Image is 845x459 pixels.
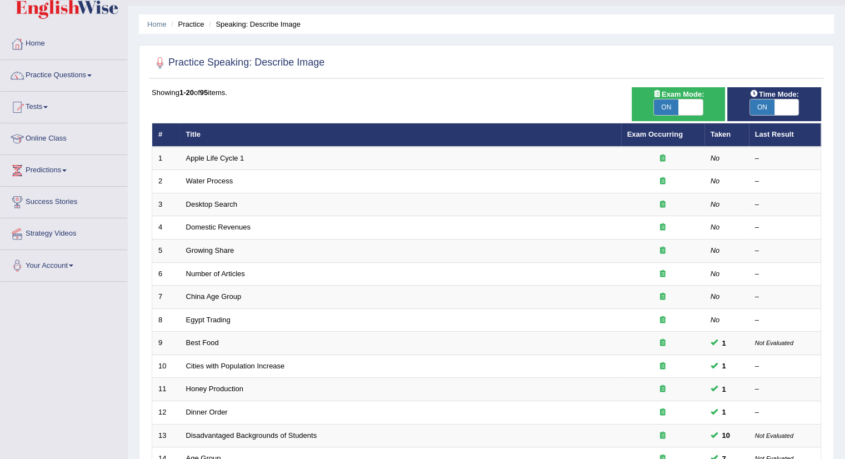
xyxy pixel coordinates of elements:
a: Success Stories [1,187,127,214]
td: 11 [152,378,180,401]
a: Practice Questions [1,60,127,88]
td: 6 [152,262,180,286]
div: – [755,384,815,395]
em: No [711,223,720,231]
a: Home [147,20,167,28]
td: 12 [152,401,180,424]
div: Exam occurring question [627,269,698,280]
em: No [711,270,720,278]
td: 5 [152,240,180,263]
b: 1-20 [179,88,194,97]
div: – [755,246,815,256]
a: Water Process [186,177,233,185]
div: Exam occurring question [627,431,698,441]
div: Exam occurring question [627,384,698,395]
div: – [755,199,815,210]
span: You can still take this question [718,360,731,372]
a: Apple Life Cycle 1 [186,154,244,162]
span: Time Mode: [746,88,803,100]
em: No [711,316,720,324]
a: Predictions [1,155,127,183]
a: Egypt Trading [186,316,231,324]
td: 9 [152,332,180,355]
div: Showing of items. [152,87,821,98]
a: Number of Articles [186,270,245,278]
h2: Practice Speaking: Describe Image [152,54,324,71]
a: Cities with Population Increase [186,362,285,370]
a: Desktop Search [186,200,238,208]
div: – [755,153,815,164]
div: – [755,315,815,326]
th: # [152,123,180,147]
div: Exam occurring question [627,246,698,256]
a: Online Class [1,123,127,151]
td: 8 [152,308,180,332]
small: Not Evaluated [755,340,793,346]
span: You cannot take this question anymore [718,430,734,441]
th: Title [180,123,621,147]
td: 7 [152,286,180,309]
a: Your Account [1,250,127,278]
li: Practice [168,19,204,29]
td: 4 [152,216,180,240]
div: Exam occurring question [627,222,698,233]
div: Exam occurring question [627,407,698,418]
a: Domestic Revenues [186,223,251,231]
small: Not Evaluated [755,432,793,439]
div: – [755,269,815,280]
div: – [755,292,815,302]
td: 10 [152,355,180,378]
a: Home [1,28,127,56]
a: Tests [1,92,127,119]
div: – [755,222,815,233]
em: No [711,246,720,255]
div: Exam occurring question [627,199,698,210]
td: 13 [152,424,180,447]
a: Exam Occurring [627,130,683,138]
th: Last Result [749,123,821,147]
div: Exam occurring question [627,176,698,187]
div: Exam occurring question [627,315,698,326]
div: Exam occurring question [627,153,698,164]
b: 95 [200,88,208,97]
a: Growing Share [186,246,234,255]
td: 2 [152,170,180,193]
span: Exam Mode: [648,88,708,100]
li: Speaking: Describe Image [206,19,301,29]
div: Exam occurring question [627,338,698,348]
span: ON [654,99,678,115]
div: Exam occurring question [627,292,698,302]
span: You can still take this question [718,383,731,395]
em: No [711,154,720,162]
th: Taken [704,123,749,147]
div: – [755,176,815,187]
a: Strategy Videos [1,218,127,246]
em: No [711,177,720,185]
div: – [755,407,815,418]
div: Exam occurring question [627,361,698,372]
div: – [755,361,815,372]
span: You can still take this question [718,337,731,349]
em: No [711,292,720,301]
td: 1 [152,147,180,170]
a: China Age Group [186,292,242,301]
td: 3 [152,193,180,216]
a: Disadvantaged Backgrounds of Students [186,431,317,440]
div: Show exams occurring in exams [632,87,726,121]
a: Dinner Order [186,408,228,416]
span: You can still take this question [718,406,731,418]
span: ON [750,99,774,115]
a: Honey Production [186,385,243,393]
em: No [711,200,720,208]
a: Best Food [186,338,219,347]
